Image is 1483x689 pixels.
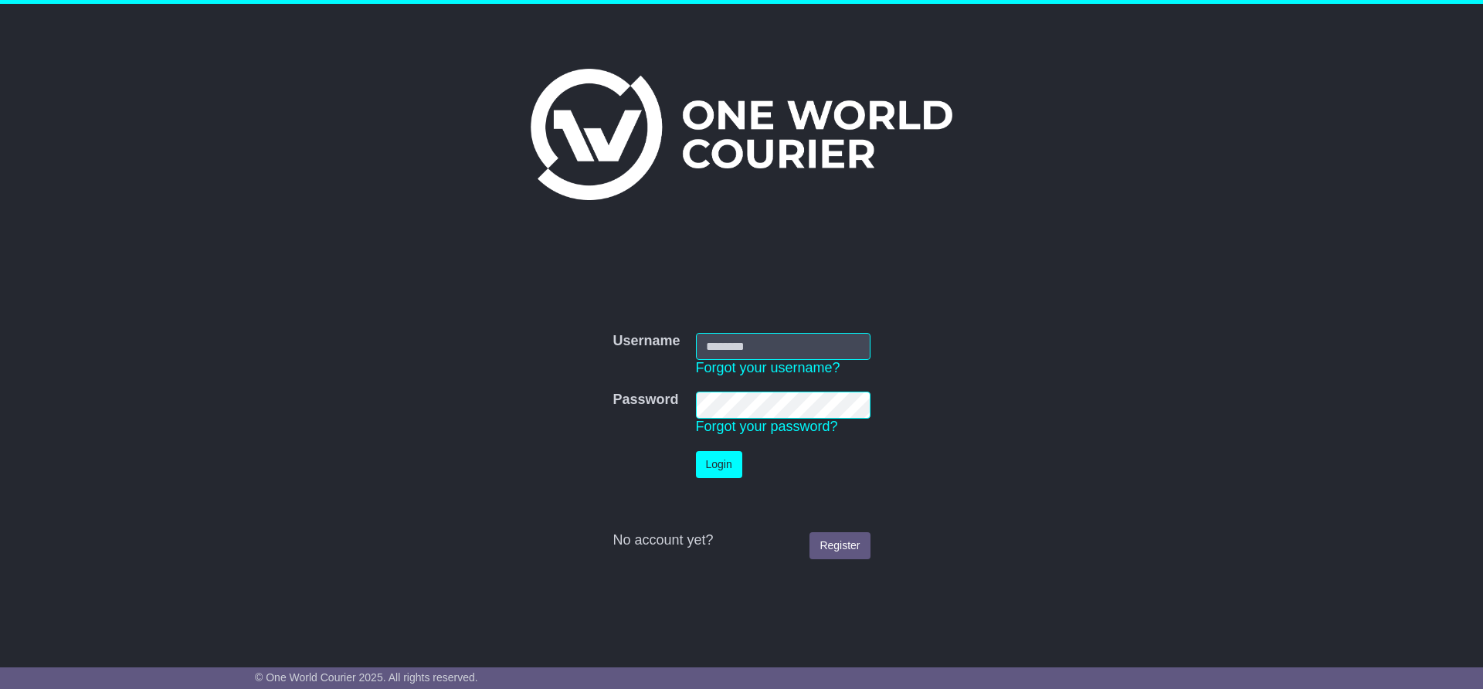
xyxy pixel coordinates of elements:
label: Password [613,392,678,409]
div: No account yet? [613,532,870,549]
button: Login [696,451,742,478]
label: Username [613,333,680,350]
img: One World [531,69,952,200]
a: Forgot your password? [696,419,838,434]
a: Forgot your username? [696,360,840,375]
span: © One World Courier 2025. All rights reserved. [255,671,478,684]
a: Register [809,532,870,559]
